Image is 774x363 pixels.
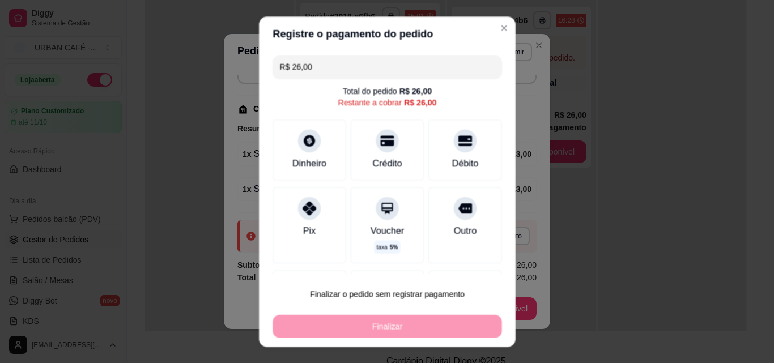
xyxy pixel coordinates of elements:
input: Ex.: hambúrguer de cordeiro [279,55,495,78]
p: taxa [376,242,398,251]
div: R$ 26,00 [399,85,431,96]
span: 5 % [389,242,398,251]
div: Crédito [372,157,402,170]
div: Pix [303,224,315,238]
button: Finalizar o pedido sem registrar pagamento [273,283,501,305]
header: Registre o pagamento do pedido [259,16,516,51]
button: Close [495,19,513,37]
div: Voucher [370,224,403,238]
div: Débito [452,157,478,170]
div: Restante a cobrar [338,96,436,108]
div: Total do pedido [342,85,431,96]
div: Outro [453,224,476,238]
div: R$ 26,00 [404,96,436,108]
div: Dinheiro [292,157,326,170]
